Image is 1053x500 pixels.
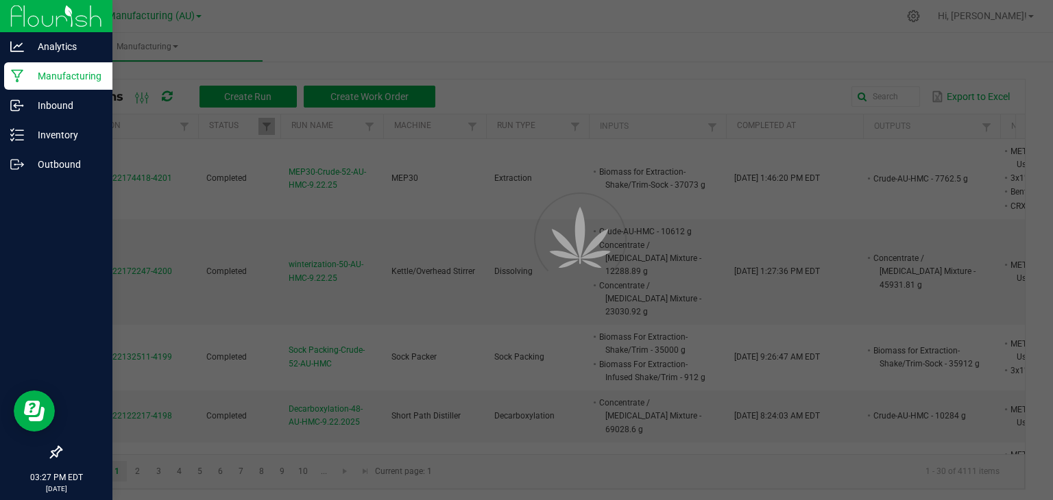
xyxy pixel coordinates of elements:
[10,99,24,112] inline-svg: Inbound
[24,97,106,114] p: Inbound
[10,69,24,83] inline-svg: Manufacturing
[10,128,24,142] inline-svg: Inventory
[10,158,24,171] inline-svg: Outbound
[6,484,106,494] p: [DATE]
[6,471,106,484] p: 03:27 PM EDT
[24,127,106,143] p: Inventory
[24,156,106,173] p: Outbound
[24,38,106,55] p: Analytics
[14,390,55,432] iframe: Resource center
[24,68,106,84] p: Manufacturing
[10,40,24,53] inline-svg: Analytics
